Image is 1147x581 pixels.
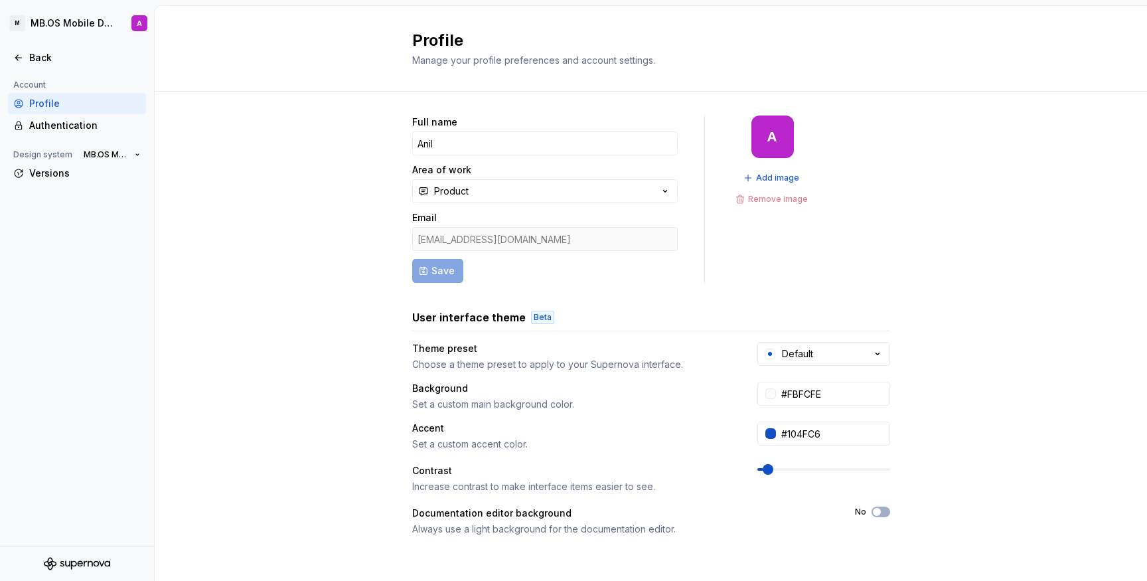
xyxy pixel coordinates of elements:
div: Contrast [412,464,733,477]
h3: User interface theme [412,309,526,325]
a: Authentication [8,115,146,136]
svg: Supernova Logo [44,557,110,570]
div: Account [8,77,51,93]
button: MMB.OS Mobile Design SystemA [3,9,151,38]
span: Manage your profile preferences and account settings. [412,54,655,66]
input: #FFFFFF [776,382,890,406]
div: Design system [8,147,78,163]
div: Accent [412,422,733,435]
div: Product [434,185,469,198]
input: #104FC6 [776,422,890,446]
button: Default [757,342,890,366]
div: Increase contrast to make interface items easier to see. [412,480,733,493]
a: Profile [8,93,146,114]
div: A [767,131,777,142]
div: Authentication [29,119,141,132]
label: Email [412,211,437,224]
a: Versions [8,163,146,184]
button: Add image [739,169,805,187]
div: Set a custom main background color. [412,398,733,411]
a: Back [8,47,146,68]
label: No [855,507,866,517]
div: Background [412,382,733,395]
div: M [9,15,25,31]
div: Set a custom accent color. [412,438,733,451]
span: Add image [756,173,799,183]
div: Documentation editor background [412,507,831,520]
div: Default [782,347,813,361]
div: Theme preset [412,342,733,355]
div: Always use a light background for the documentation editor. [412,523,831,536]
div: MB.OS Mobile Design System [31,17,115,30]
h2: Profile [412,30,874,51]
label: Area of work [412,163,471,177]
label: Full name [412,116,457,129]
div: Choose a theme preset to apply to your Supernova interface. [412,358,733,371]
div: Profile [29,97,141,110]
div: Versions [29,167,141,180]
div: Beta [531,311,554,324]
div: Back [29,51,141,64]
div: A [137,18,142,29]
span: MB.OS Mobile Design System [84,149,129,160]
